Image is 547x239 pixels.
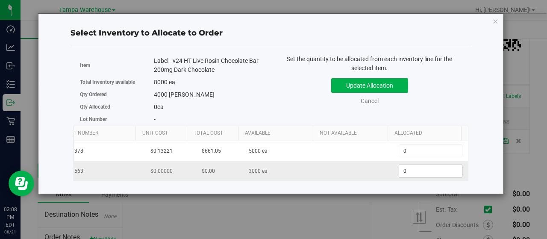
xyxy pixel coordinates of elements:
[71,27,471,39] div: Select Inventory to Allocate to Order
[80,62,154,69] label: Item
[197,165,219,177] span: $0.00
[287,56,452,71] span: Set the quantity to be allocated from each inventory line for the selected item.
[197,145,225,157] span: $661.05
[320,130,384,137] a: Not Available
[361,97,379,104] a: Cancel
[331,78,408,93] button: Update Allocation
[399,145,462,157] input: 0
[154,91,168,98] span: 4000
[249,147,268,155] span: 5000 ea
[142,130,183,137] a: Unit Cost
[146,165,177,177] span: $0.00000
[399,165,462,177] input: 0
[146,145,177,157] span: $0.13221
[249,167,268,175] span: 3000 ea
[68,130,132,137] a: Lot Number
[154,116,156,123] span: -
[71,147,136,155] span: 9378
[71,167,136,175] span: 8563
[154,56,265,74] div: Label - v24 HT Live Rosin Chocolate Bar 200mg Dark Chocolate
[154,103,157,110] span: 0
[154,79,175,86] span: 8000 ea
[80,115,154,123] label: Lot Number
[245,130,309,137] a: Available
[194,130,235,137] a: Total Cost
[394,130,459,137] a: Allocated
[154,103,164,110] span: ea
[80,78,154,86] label: Total Inventory available
[9,171,34,196] iframe: Resource center
[80,103,154,111] label: Qty Allocated
[80,91,154,98] label: Qty Ordered
[169,91,215,98] span: [PERSON_NAME]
